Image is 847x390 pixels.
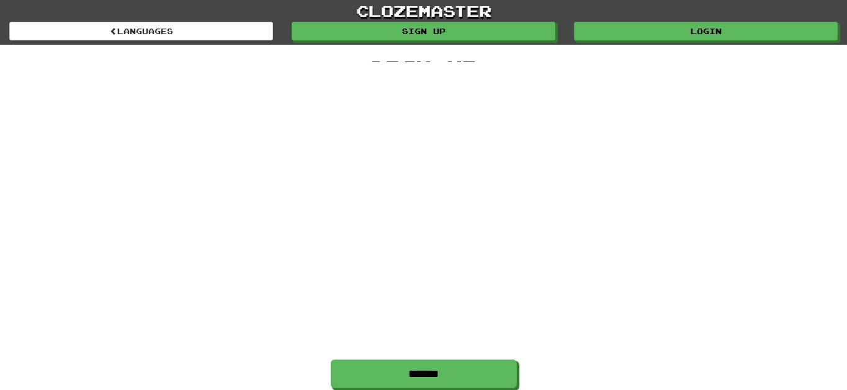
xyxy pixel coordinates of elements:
a: Languages [9,22,273,40]
img: blank image [238,62,610,311]
iframe: reCAPTCHA [331,305,519,353]
a: Login [574,22,838,40]
h2: Sign up [331,57,517,78]
a: Sign up [292,22,555,40]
